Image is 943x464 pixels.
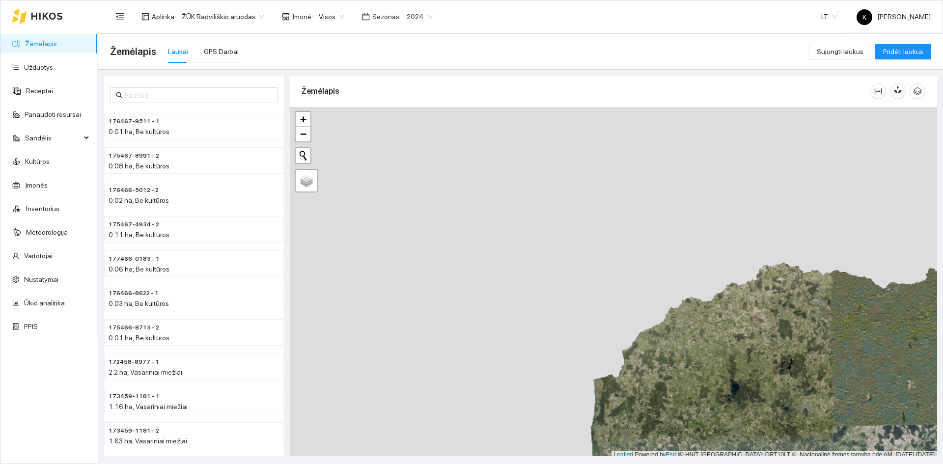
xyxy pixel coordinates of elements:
[109,334,169,342] span: 0.01 ha, Be kultūros
[26,228,68,236] a: Meteorologija
[296,148,310,163] button: Initiate a new search
[282,13,290,21] span: shop
[24,63,53,71] a: Užduotys
[24,299,65,307] a: Ūkio analitika
[25,158,50,165] a: Kultūros
[109,289,159,298] span: 176466-8622 - 1
[26,87,53,95] a: Receptai
[319,9,344,24] span: Visos
[152,11,176,22] span: Aplinka :
[109,437,187,445] span: 1.63 ha, Vasariniai miežiai
[821,9,837,24] span: LT
[109,254,160,264] span: 177466-0183 - 1
[109,151,159,161] span: 175467-8991 - 2
[883,46,923,57] span: Pridėti laukus
[25,181,48,189] a: Įmonės
[25,110,81,118] a: Panaudoti resursai
[300,128,306,140] span: −
[296,112,310,127] a: Zoom in
[857,13,931,21] span: [PERSON_NAME]
[109,403,188,410] span: 1.16 ha, Vasariniai miežiai
[875,48,931,55] a: Pridėti laukus
[300,113,306,125] span: +
[109,196,169,204] span: 0.02 ha, Be kultūros
[116,92,123,99] span: search
[109,357,159,367] span: 172458-8977 - 1
[109,426,159,436] span: 173459-1181 - 2
[204,46,239,57] div: GPS Darbai
[182,9,264,24] span: ŽŪK Radviliškio aruodas
[141,13,149,21] span: layout
[372,11,401,22] span: Sezonas :
[296,170,317,191] a: Layers
[168,46,188,57] div: Laukai
[25,40,57,48] a: Žemėlapis
[115,12,124,21] span: menu-fold
[678,451,679,458] span: |
[110,44,156,59] span: Žemėlapis
[109,368,182,376] span: 2.2 ha, Vasariniai miežiai
[109,300,169,307] span: 0.03 ha, Be kultūros
[870,83,886,99] button: column-width
[862,9,866,25] span: K
[875,44,931,59] button: Pridėti laukus
[614,451,632,458] a: Leaflet
[292,11,313,22] span: Įmonė :
[24,275,58,283] a: Nustatymai
[24,323,38,330] a: PPIS
[296,127,310,141] a: Zoom out
[809,48,871,55] a: Sujungti laukus
[125,90,272,101] input: Paieška
[809,44,871,59] button: Sujungti laukus
[109,117,160,126] span: 176467-9511 - 1
[109,392,160,401] span: 173459-1181 - 1
[666,451,676,458] a: Esri
[26,205,59,213] a: Inventorius
[817,46,863,57] span: Sujungti laukus
[407,9,433,24] span: 2024
[871,87,886,95] span: column-width
[302,77,870,105] div: Žemėlapis
[25,128,81,148] span: Sandėlis
[109,186,159,195] span: 176466-5012 - 2
[110,7,130,27] button: menu-fold
[362,13,370,21] span: calendar
[109,231,169,239] span: 0.11 ha, Be kultūros
[109,265,169,273] span: 0.06 ha, Be kultūros
[611,451,937,459] div: | Powered by © HNIT-[GEOGRAPHIC_DATA]; ORT10LT ©, Nacionalinė žemės tarnyba prie AM, [DATE]-[DATE]
[109,323,159,332] span: 175466-8713 - 2
[109,162,169,170] span: 0.08 ha, Be kultūros
[24,252,53,260] a: Vartotojai
[109,128,169,136] span: 0.01 ha, Be kultūros
[109,220,159,229] span: 175467-4934 - 2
